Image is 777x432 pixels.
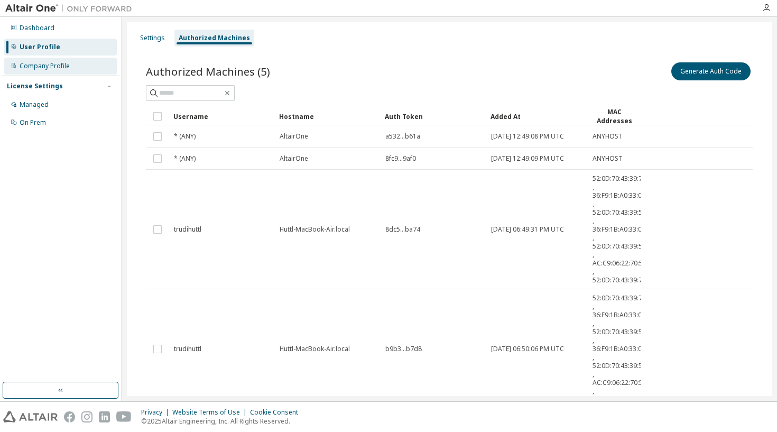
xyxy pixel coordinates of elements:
[593,132,623,141] span: ANYHOST
[491,132,564,141] span: [DATE] 12:49:08 PM UTC
[116,411,132,422] img: youtube.svg
[99,411,110,422] img: linkedin.svg
[280,154,308,163] span: AltairOne
[172,408,250,417] div: Website Terms of Use
[174,132,196,141] span: * (ANY)
[385,108,482,125] div: Auth Token
[491,154,564,163] span: [DATE] 12:49:09 PM UTC
[20,24,54,32] div: Dashboard
[250,408,304,417] div: Cookie Consent
[20,62,70,70] div: Company Profile
[5,3,137,14] img: Altair One
[279,108,376,125] div: Hostname
[280,225,350,234] span: Huttl-MacBook-Air.local
[174,225,201,234] span: trudihuttl
[385,345,422,353] span: b9b3...b7d8
[491,225,564,234] span: [DATE] 06:49:31 PM UTC
[671,62,751,80] button: Generate Auth Code
[7,82,63,90] div: License Settings
[140,34,165,42] div: Settings
[280,132,308,141] span: AltairOne
[179,34,250,42] div: Authorized Machines
[592,107,636,125] div: MAC Addresses
[491,108,584,125] div: Added At
[20,118,46,127] div: On Prem
[174,345,201,353] span: trudihuttl
[3,411,58,422] img: altair_logo.svg
[593,294,647,404] span: 52:0D:70:43:39:7E , 36:F9:1B:A0:33:00 , 52:0D:70:43:39:5E , 36:F9:1B:A0:33:04 , 52:0D:70:43:39:5D...
[593,174,647,284] span: 52:0D:70:43:39:7E , 36:F9:1B:A0:33:00 , 52:0D:70:43:39:5E , 36:F9:1B:A0:33:04 , 52:0D:70:43:39:5D...
[385,225,420,234] span: 8dc5...ba74
[174,154,196,163] span: * (ANY)
[141,417,304,426] p: © 2025 Altair Engineering, Inc. All Rights Reserved.
[141,408,172,417] div: Privacy
[173,108,271,125] div: Username
[280,345,350,353] span: Huttl-MacBook-Air.local
[385,154,416,163] span: 8fc9...9af0
[81,411,92,422] img: instagram.svg
[385,132,420,141] span: a532...b61a
[20,43,60,51] div: User Profile
[491,345,564,353] span: [DATE] 06:50:06 PM UTC
[593,154,623,163] span: ANYHOST
[64,411,75,422] img: facebook.svg
[20,100,49,109] div: Managed
[146,64,270,79] span: Authorized Machines (5)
